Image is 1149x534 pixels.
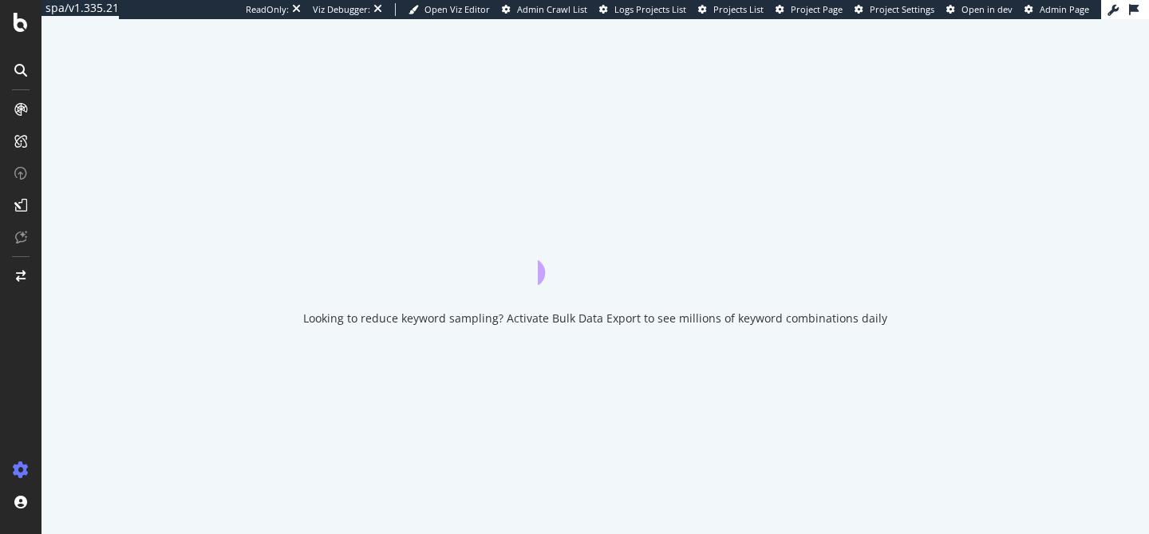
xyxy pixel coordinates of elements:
[698,3,764,16] a: Projects List
[1040,3,1089,15] span: Admin Page
[614,3,686,15] span: Logs Projects List
[791,3,843,15] span: Project Page
[713,3,764,15] span: Projects List
[313,3,370,16] div: Viz Debugger:
[961,3,1013,15] span: Open in dev
[599,3,686,16] a: Logs Projects List
[303,311,887,326] div: Looking to reduce keyword sampling? Activate Bulk Data Export to see millions of keyword combinat...
[1025,3,1089,16] a: Admin Page
[409,3,490,16] a: Open Viz Editor
[870,3,934,15] span: Project Settings
[538,227,653,285] div: animation
[776,3,843,16] a: Project Page
[246,3,289,16] div: ReadOnly:
[424,3,490,15] span: Open Viz Editor
[855,3,934,16] a: Project Settings
[946,3,1013,16] a: Open in dev
[517,3,587,15] span: Admin Crawl List
[502,3,587,16] a: Admin Crawl List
